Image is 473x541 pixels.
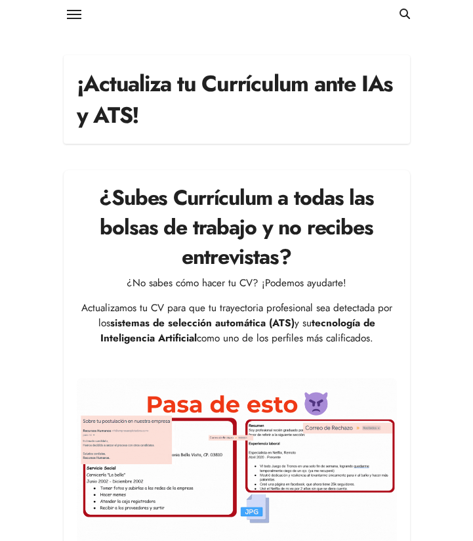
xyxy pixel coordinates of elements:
[77,183,397,271] h2: ¿Subes Currículum a todas las bolsas de trabajo y no recibes entrevistas?
[77,276,397,291] p: ¿No sabes cómo hacer tu CV? ¡Podemos ayudarte!
[110,316,295,330] strong: sistemas de selección automática (ATS)
[77,301,397,346] p: Actualizamos tu CV para que tu trayectoria profesional sea detectada por los y su como uno de los...
[77,68,397,131] h1: ¡Actualiza tu Currículum ante IAs y ATS!
[100,316,375,345] strong: tecnología de Inteligencia Artificial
